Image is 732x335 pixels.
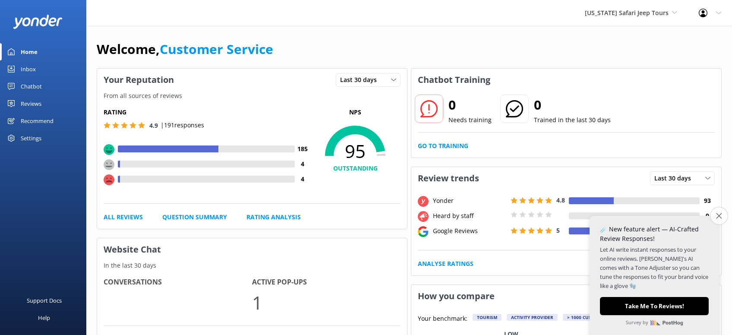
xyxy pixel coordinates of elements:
[448,115,492,125] p: Needs training
[534,95,611,115] h2: 0
[295,159,310,169] h4: 4
[38,309,50,326] div: Help
[556,196,565,204] span: 4.8
[556,226,560,234] span: 5
[252,288,401,317] p: 1
[21,112,54,130] div: Recommend
[97,91,407,101] p: From all sources of reviews
[27,292,62,309] div: Support Docs
[654,174,696,183] span: Last 30 days
[295,144,310,154] h4: 185
[21,95,41,112] div: Reviews
[13,15,63,29] img: yonder-white-logo.png
[418,314,467,324] p: Your benchmark:
[700,196,715,205] h4: 93
[411,69,497,91] h3: Chatbot Training
[507,314,558,321] div: Activity Provider
[534,115,611,125] p: Trained in the last 30 days
[104,212,143,222] a: All Reviews
[97,238,407,261] h3: Website Chat
[97,69,180,91] h3: Your Reputation
[21,130,41,147] div: Settings
[431,211,508,221] div: Heard by staff
[104,107,310,117] h5: Rating
[160,40,273,58] a: Customer Service
[340,75,382,85] span: Last 30 days
[21,60,36,78] div: Inbox
[411,285,501,307] h3: How you compare
[246,212,301,222] a: Rating Analysis
[149,121,158,130] span: 4.9
[431,196,508,205] div: Yonder
[700,211,715,221] h4: 0
[161,120,204,130] p: | 191 responses
[418,259,473,269] a: Analyse Ratings
[104,277,252,288] h4: Conversations
[585,9,669,17] span: [US_STATE] Safari Jeep Tours
[21,78,42,95] div: Chatbot
[295,174,310,184] h4: 4
[473,314,502,321] div: Tourism
[310,107,401,117] p: NPS
[431,226,508,236] div: Google Reviews
[411,167,486,190] h3: Review trends
[252,277,401,288] h4: Active Pop-ups
[21,43,38,60] div: Home
[418,141,468,151] a: Go to Training
[448,95,492,115] h2: 0
[97,39,273,60] h1: Welcome,
[310,140,401,162] span: 95
[162,212,227,222] a: Question Summary
[97,261,407,270] p: In the last 30 days
[310,164,401,173] h4: OUTSTANDING
[563,314,641,321] div: > 1000 customers per month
